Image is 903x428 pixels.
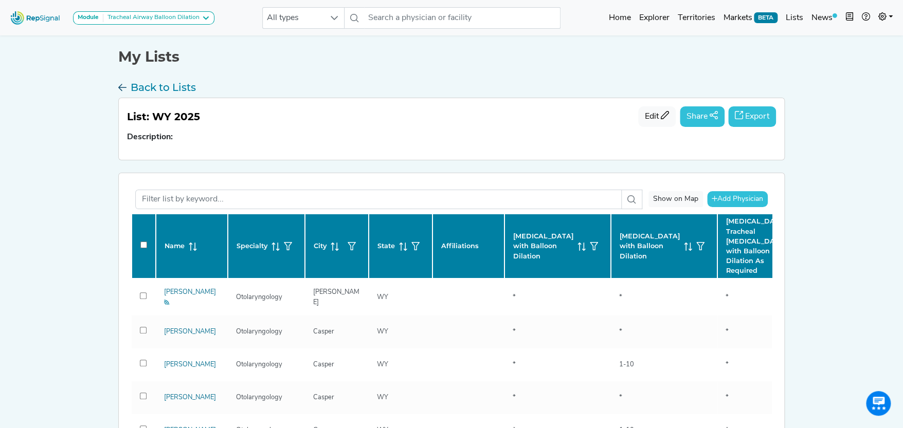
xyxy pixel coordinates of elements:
[635,8,673,28] a: Explorer
[441,241,479,251] span: Affiliations
[364,7,561,29] input: Search a physician or facility
[164,394,216,401] a: [PERSON_NAME]
[127,133,173,141] strong: Description:
[230,327,288,337] div: Otolaryngology
[230,292,288,302] div: Otolaryngology
[728,106,776,127] button: Export
[131,81,196,94] h3: Back to Lists
[307,327,340,337] div: Casper
[307,287,367,307] div: [PERSON_NAME]
[118,81,785,98] a: Back to Lists
[673,8,719,28] a: Territories
[719,8,782,28] a: MarketsBETA
[680,106,725,127] button: Share
[118,48,785,66] h1: My Lists
[377,241,395,251] span: State
[237,241,267,251] span: Specialty
[78,14,99,21] strong: Module
[230,393,288,402] div: Otolaryngology
[371,360,394,369] div: WY
[135,190,622,209] input: Filter list by keyword...
[307,393,340,402] div: Casper
[314,241,327,251] span: City
[263,8,324,28] span: All types
[782,8,807,28] a: Lists
[807,8,841,28] a: News
[638,106,676,127] button: Edit
[103,14,200,22] div: Tracheal Airway Balloon Dilation
[604,8,635,28] a: Home
[230,360,288,369] div: Otolaryngology
[127,110,200,123] strong: List: WY 2025
[717,195,763,203] span: Add Physician
[754,12,778,23] span: BETA
[620,231,680,261] span: [MEDICAL_DATA] with Balloon Dilation
[371,393,394,402] div: WY
[371,292,394,302] div: WY
[513,231,573,261] span: [MEDICAL_DATA] with Balloon Dilation
[613,360,640,369] div: 1-10
[307,360,340,369] div: Casper
[164,328,216,335] a: [PERSON_NAME]
[164,361,216,368] a: [PERSON_NAME]
[165,241,185,251] span: Name
[164,289,216,305] a: [PERSON_NAME]
[371,327,394,337] div: WY
[726,216,786,275] span: [MEDICAL_DATA] Tracheal [MEDICAL_DATA] with Balloon Dilation As Required
[707,191,768,207] button: Add Physician
[73,11,214,25] button: ModuleTracheal Airway Balloon Dilation
[841,8,858,28] button: Intel Book
[648,191,703,207] div: Show on Map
